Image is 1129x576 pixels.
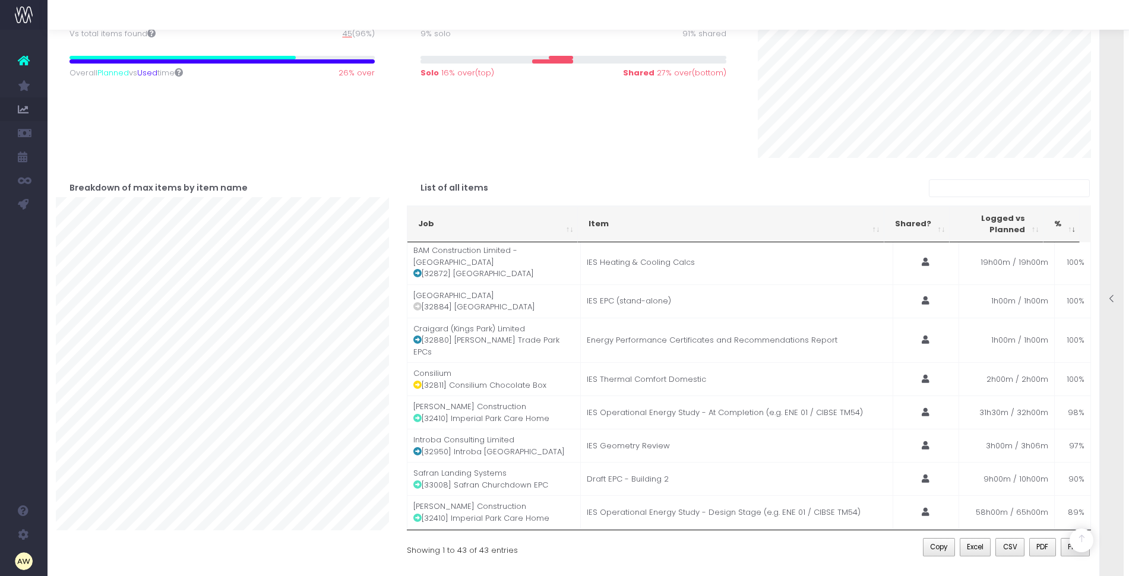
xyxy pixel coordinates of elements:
button: CSV [995,538,1024,557]
span: 100% [1067,374,1084,385]
th: %: activate to sort column ascending [1043,206,1080,242]
td: IES EPC (stand-alone) [581,284,893,318]
span: 26% over [339,67,375,79]
span: 27% over [657,67,692,79]
h4: Breakdown of max items by item name [69,183,248,193]
th: Job: activate to sort column ascending [407,206,578,242]
span: Safran Landing Systems [413,467,507,479]
td: IES Operational Energy Study - Design Stage (e.g. ENE 01 / CIBSE TM54) [581,495,893,528]
span: 91% shared [682,28,726,40]
span: 16% over [441,67,475,79]
th: Logged vs Planned: activate to sort column ascending [950,206,1043,242]
span: 100% [1067,334,1084,346]
span: Introba Consulting Limited [413,434,514,446]
span: 100% [1067,295,1084,307]
span: 90% [1068,473,1084,485]
span: 9h00m / 10h00m [983,473,1048,485]
td: IES Thermal Comfort Domestic [581,362,893,395]
span: BAM Construction Limited - [GEOGRAPHIC_DATA] [413,245,575,268]
td: IES Geometry Review [581,429,893,462]
span: 2h00m / 2h00m [986,374,1048,385]
button: Excel [960,538,991,557]
div: Showing 1 to 43 of 43 entries [407,538,518,556]
span: [32872] [GEOGRAPHIC_DATA] [413,268,534,280]
span: Craigard (Kings Park) Limited [413,323,525,335]
td: Draft EPC - Building 2 [581,462,893,495]
span: Vs total items found [69,28,156,40]
span: [33008] Safran Churchdown EPC [413,479,548,491]
span: (top) [420,67,494,79]
button: Print [1061,538,1090,557]
span: [32410] Imperial Park Care Home [413,413,549,425]
span: 1h00m / 1h00m [991,295,1048,307]
img: images/default_profile_image.png [15,552,33,570]
button: Copy [923,538,955,557]
span: 89% [1068,507,1084,518]
td: IES Operational Energy Study - At Completion (e.g. ENE 01 / CIBSE TM54) [581,395,893,429]
span: 45 [343,28,352,40]
span: 58h00m / 65h00m [976,507,1048,518]
span: [32811] Consilium Chocolate Box [413,379,546,391]
strong: Shared [623,67,654,78]
span: 100% [1067,257,1084,268]
span: [PERSON_NAME] Construction [413,501,526,512]
span: 1h00m / 1h00m [991,334,1048,346]
span: (bottom) [623,67,726,79]
span: (96%) [343,28,375,40]
span: [32880] [PERSON_NAME] Trade Park EPCs [413,334,575,357]
span: [32884] [GEOGRAPHIC_DATA] [413,301,535,313]
h4: List of all items [420,183,488,193]
span: Consilium [413,368,451,379]
th: Shared?: activate to sort column ascending [884,206,950,242]
span: [PERSON_NAME] Construction [413,401,526,413]
span: 9% solo [420,28,451,40]
td: Energy Performance Certificates and Recommendations Report [581,318,893,363]
span: 97% [1069,440,1084,452]
span: 31h30m / 32h00m [979,407,1048,419]
span: Print [1068,542,1083,552]
span: Copy [930,542,947,552]
span: Excel [967,542,983,552]
span: [32410] Imperial Park Care Home [413,512,549,524]
span: PDF [1036,542,1048,552]
span: Planned [97,67,129,79]
span: [32950] Introba [GEOGRAPHIC_DATA] [413,446,565,458]
span: 19h00m / 19h00m [981,257,1048,268]
th: Item: activate to sort column ascending [578,206,884,242]
span: [GEOGRAPHIC_DATA] [413,290,494,302]
span: Overall vs time [69,67,183,79]
td: IES Heating & Cooling Calcs [581,239,893,284]
span: Used [137,67,157,79]
span: 98% [1068,407,1084,419]
span: 3h00m / 3h06m [986,440,1048,452]
strong: Solo [420,67,439,78]
button: PDF [1029,538,1056,557]
span: CSV [1003,542,1017,552]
